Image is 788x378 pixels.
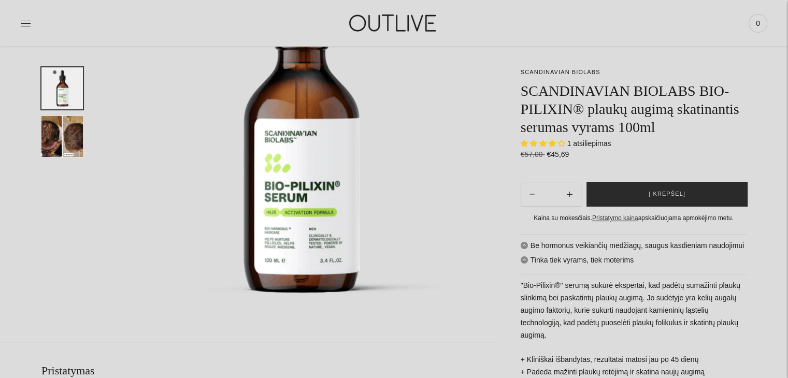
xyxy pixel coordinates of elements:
[558,182,581,207] button: Subtract product quantity
[521,69,600,75] a: SCANDINAVIAN BIOLABS
[41,115,83,157] button: Translation missing: en.general.accessibility.image_thumbail
[751,16,765,31] span: 0
[543,187,558,202] input: Product quantity
[749,12,767,35] a: 0
[592,214,638,222] a: Pristatymo kaina
[547,150,569,158] span: €45,69
[521,150,545,158] s: €57,00
[41,67,83,109] button: Translation missing: en.general.accessibility.image_thumbail
[649,189,685,199] span: Į krepšelį
[586,182,748,207] button: Į krepšelį
[521,213,747,224] div: Kaina su mokesčiais. apskaičiuojama apmokėjimo metu.
[521,182,543,207] button: Add product quantity
[567,139,611,148] span: 1 atsiliepimas
[521,82,747,136] h1: SCANDINAVIAN BIOLABS BIO-PILIXIN® plaukų augimą skatinantis serumas vyrams 100ml
[329,5,459,41] img: OUTLIVE
[521,139,567,148] span: 4.00 stars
